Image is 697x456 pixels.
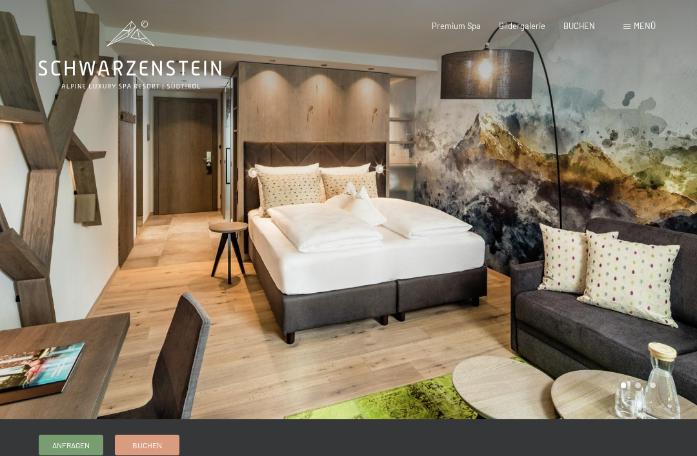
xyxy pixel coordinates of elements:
a: Buchen [116,435,179,455]
a: BUCHEN [563,21,595,31]
a: Premium Spa [432,21,481,31]
span: Menü [634,21,656,31]
a: Anfragen [39,435,103,455]
span: Buchen [132,440,162,451]
span: Anfragen [52,440,90,451]
a: Bildergalerie [499,21,545,31]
